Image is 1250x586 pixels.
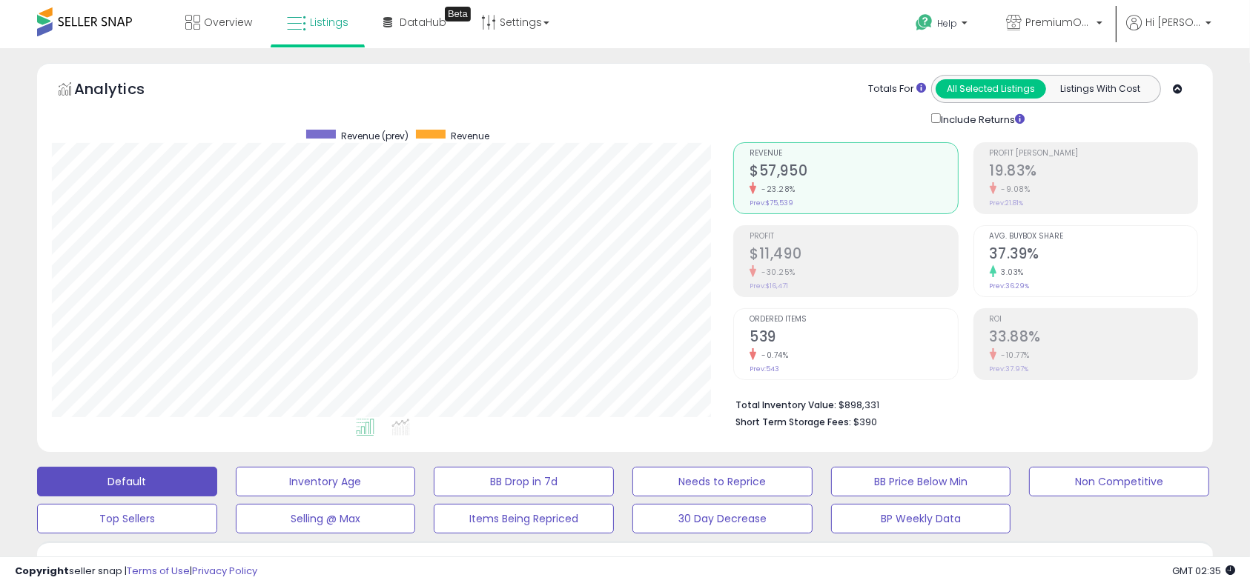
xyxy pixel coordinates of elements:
[445,7,471,21] div: Tooltip anchor
[1126,15,1211,48] a: Hi [PERSON_NAME]
[632,504,813,533] button: 30 Day Decrease
[735,399,836,411] b: Total Inventory Value:
[990,316,1197,324] span: ROI
[750,233,957,241] span: Profit
[750,364,779,373] small: Prev: 543
[1017,553,1212,567] p: Listing States:
[750,282,788,290] small: Prev: $16,471
[37,504,217,533] button: Top Sellers
[37,467,217,496] button: Default
[996,350,1031,361] small: -10.77%
[192,564,257,578] a: Privacy Policy
[1172,564,1235,578] span: 2025-09-18 02:35 GMT
[756,267,796,278] small: -30.25%
[74,79,173,103] h5: Analytics
[756,350,788,361] small: -0.74%
[990,162,1197,182] h2: 19.83%
[756,184,796,195] small: -23.28%
[400,15,446,30] span: DataHub
[15,565,257,579] div: seller snap | |
[1145,15,1201,30] span: Hi [PERSON_NAME]
[1045,79,1156,99] button: Listings With Cost
[310,15,348,30] span: Listings
[632,467,813,496] button: Needs to Reprice
[127,564,190,578] a: Terms of Use
[853,415,877,429] span: $390
[750,199,793,207] small: Prev: $75,539
[236,504,416,533] button: Selling @ Max
[915,13,933,32] i: Get Help
[990,150,1197,158] span: Profit [PERSON_NAME]
[204,15,252,30] span: Overview
[937,17,957,30] span: Help
[990,233,1197,241] span: Avg. Buybox Share
[750,150,957,158] span: Revenue
[990,364,1029,373] small: Prev: 37.97%
[831,504,1011,533] button: BP Weekly Data
[750,162,957,182] h2: $57,950
[1025,15,1092,30] span: PremiumOutdoorGrills
[15,564,69,578] strong: Copyright
[990,328,1197,348] h2: 33.88%
[996,267,1025,278] small: 3.03%
[990,245,1197,265] h2: 37.39%
[920,110,1042,127] div: Include Returns
[936,79,1046,99] button: All Selected Listings
[996,184,1031,195] small: -9.08%
[831,467,1011,496] button: BB Price Below Min
[750,316,957,324] span: Ordered Items
[735,395,1187,413] li: $898,331
[451,130,489,142] span: Revenue
[341,130,409,142] span: Revenue (prev)
[735,416,851,428] b: Short Term Storage Fees:
[1029,467,1209,496] button: Non Competitive
[434,504,614,533] button: Items Being Repriced
[750,245,957,265] h2: $11,490
[990,199,1024,207] small: Prev: 21.81%
[434,467,614,496] button: BB Drop in 7d
[868,82,926,96] div: Totals For
[750,328,957,348] h2: 539
[990,282,1030,290] small: Prev: 36.29%
[904,2,982,48] a: Help
[236,467,416,496] button: Inventory Age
